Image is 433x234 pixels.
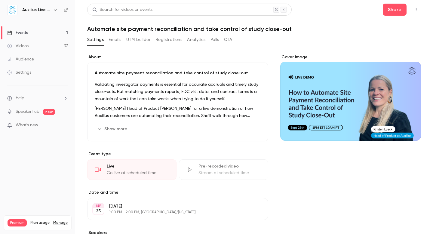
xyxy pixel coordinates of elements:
div: Videos [7,43,29,49]
label: Date and time [87,189,268,196]
button: Polls [210,35,219,45]
div: Pre-recorded video [198,163,261,169]
p: 1:00 PM - 2:00 PM, [GEOGRAPHIC_DATA]/[US_STATE] [109,210,236,215]
button: Share [383,4,407,16]
label: About [87,54,268,60]
p: Automate site payment reconciliation and take control of study close-out [95,70,261,76]
span: new [43,109,55,115]
p: Validating investigator payments is essential for accurate accruals and timely study close-outs. ... [95,81,261,103]
iframe: Noticeable Trigger [61,123,68,128]
div: SEP [93,204,104,208]
button: Settings [87,35,104,45]
div: Go live at scheduled time [107,170,169,176]
div: Stream at scheduled time [198,170,261,176]
button: Emails [109,35,121,45]
span: What's new [16,122,38,128]
button: UTM builder [126,35,151,45]
span: Premium [8,219,27,226]
div: LiveGo live at scheduled time [87,159,177,180]
div: Search for videos or events [92,7,152,13]
span: Help [16,95,24,101]
h1: Automate site payment reconciliation and take control of study close-out [87,25,421,32]
label: Cover image [280,54,421,60]
li: help-dropdown-opener [7,95,68,101]
a: Manage [53,220,68,225]
button: Analytics [187,35,206,45]
p: 25 [96,208,101,214]
div: Settings [7,69,31,75]
section: Cover image [280,54,421,141]
button: Registrations [155,35,182,45]
p: [DATE] [109,203,236,209]
a: SpeakerHub [16,109,39,115]
div: Events [7,30,28,36]
div: Live [107,163,169,169]
button: Show more [95,124,131,134]
p: [PERSON_NAME] Head of Product [PERSON_NAME] for a live demonstration of how Auxilius customers ar... [95,105,261,119]
p: Event type [87,151,268,157]
span: Plan usage [30,220,50,225]
div: Audience [7,56,34,62]
img: Auxilius Live Sessions [8,5,17,15]
div: Pre-recorded videoStream at scheduled time [179,159,268,180]
h6: Auxilius Live Sessions [22,7,51,13]
button: CTA [224,35,232,45]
